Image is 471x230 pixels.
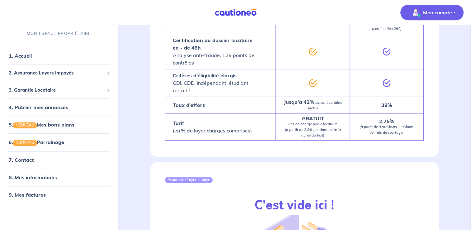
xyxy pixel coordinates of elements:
p: MON ESPACE PROPRIÉTAIRE [27,31,91,36]
strong: 2,75% [379,118,394,124]
img: Cautioneo [212,8,259,16]
div: 4. Publier mes annonces [2,101,115,113]
strong: Taux d’effort [173,102,205,108]
strong: Critères d’éligibilité élargis [173,72,237,79]
p: (en % du loyer charges comprises) [173,119,252,134]
span: 2. Assurance Loyers Impayés [9,69,104,77]
strong: Tarif [173,120,184,126]
a: 7. Contact [9,156,34,163]
a: 1. Accueil [9,53,32,59]
strong: Certification du dossier locataire en - de 48h [173,37,252,51]
a: 8. Mes informations [9,174,57,180]
strong: GRATUIT [302,115,324,122]
div: 2. Assurance Loyers Impayés [2,67,115,79]
img: illu_account_valid_menu.svg [411,7,421,17]
div: 7. Contact [2,153,115,166]
div: 8. Mes informations [2,171,115,183]
em: Pris en charge par le locataire (à partir de 2,9% pendant toute la durée du bail) [285,122,341,137]
strong: 38% [381,102,392,108]
h2: C'est vide ici ! [255,198,334,213]
a: 5.NOUVEAUMes bons plans [9,122,74,128]
div: 1. Accueil [2,50,115,62]
p: CDI, CDD, indépendant, étudiant, retraité... [173,72,268,94]
a: 4. Publier mes annonces [9,104,68,110]
p: Analyse anti-fraude, 128 points de contrôles [173,36,268,66]
div: 3. Garantie Locataire [2,84,115,96]
p: Mon compte [423,9,452,16]
div: 9. Mes factures [2,188,115,201]
a: 9. Mes factures [9,191,46,198]
div: 5.NOUVEAUMes bons plans [2,118,115,131]
div: 6.NOUVEAUParrainage [2,136,115,148]
em: (à partir de 9,90€/mois + 1€/mois de frais de courtage) [360,125,414,135]
div: Assurance Loyer Impayé [165,177,213,183]
em: suivant certains profils [308,100,342,110]
button: illu_account_valid_menu.svgMon compte [400,5,464,20]
span: 3. Garantie Locataire [9,86,104,93]
strong: Jusqu’à 42% [284,99,314,105]
a: 6.NOUVEAUParrainage [9,139,64,145]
